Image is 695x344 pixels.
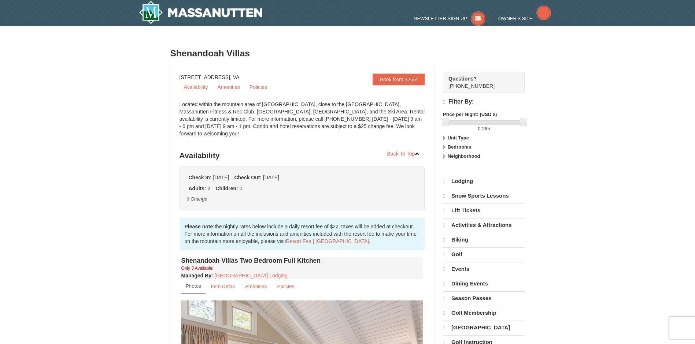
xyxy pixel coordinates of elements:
strong: Price per Night: (USD $) [443,112,497,117]
span: 0 [478,126,480,131]
a: Photos [181,279,206,293]
a: Policies [245,82,271,93]
a: Golf Membership [443,306,525,320]
button: Change [187,195,208,203]
label: - [443,125,525,132]
strong: Children: [215,186,238,191]
a: Amenities [240,279,272,293]
a: Snow Sports Lessons [443,189,525,203]
h3: Availability [180,148,425,163]
span: 265 [482,126,490,131]
strong: Adults: [189,186,206,191]
a: Golf [443,247,525,261]
span: 0 [240,186,243,191]
a: Massanutten Resort [139,1,263,24]
a: Back To Top [382,148,425,159]
strong: Check Out: [234,175,262,180]
img: Massanutten Resort Logo [139,1,263,24]
small: Photos [186,283,201,289]
a: Resort Fee | [GEOGRAPHIC_DATA] [286,238,369,244]
a: [GEOGRAPHIC_DATA] [443,321,525,334]
span: Managed By [181,273,211,278]
strong: Bedrooms [448,144,471,150]
small: Only 3 Available! [181,266,214,271]
a: Book from $265! [373,74,425,85]
a: Lift Tickets [443,203,525,217]
strong: Neighborhood [448,153,480,159]
span: Owner's Site [498,16,533,21]
div: the nightly rates below include a daily resort fee of $22, taxes will be added at checkout. For m... [180,218,425,250]
h3: Shenandoah Villas [170,46,525,61]
a: Item Detail [206,279,240,293]
span: [DATE] [263,175,279,180]
a: [GEOGRAPHIC_DATA] Lodging [215,273,288,278]
a: Policies [272,279,299,293]
a: Biking [443,233,525,247]
a: Season Passes [443,291,525,305]
a: Events [443,262,525,276]
strong: Check In: [189,175,212,180]
small: Amenities [245,284,267,289]
a: Amenities [213,82,244,93]
a: Newsletter Sign Up [414,16,485,21]
div: Located within the mountain area of [GEOGRAPHIC_DATA], close to the [GEOGRAPHIC_DATA], Massanutte... [180,101,425,145]
small: Policies [277,284,294,289]
h4: Shenandoah Villas Two Bedroom Full Kitchen [181,257,423,264]
strong: : [181,273,213,278]
a: Activities & Attractions [443,218,525,232]
a: Dining Events [443,277,525,291]
strong: Questions? [448,76,477,82]
span: [DATE] [213,175,229,180]
a: Availability [180,82,212,93]
h4: Filter By: [443,98,525,105]
small: Item Detail [211,284,235,289]
a: Owner's Site [498,16,551,21]
a: Lodging [443,175,525,188]
strong: Unit Type [448,135,469,141]
span: [PHONE_NUMBER] [448,75,511,89]
span: Newsletter Sign Up [414,16,467,21]
span: 2 [208,186,211,191]
strong: Please note: [185,224,215,229]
